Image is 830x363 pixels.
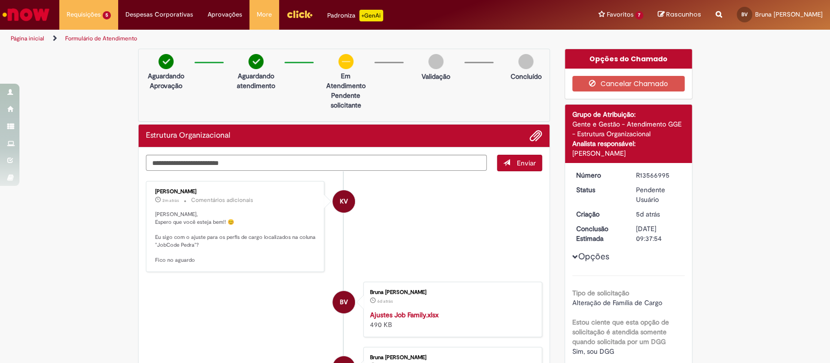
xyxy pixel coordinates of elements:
button: Cancelar Chamado [572,76,685,91]
button: Adicionar anexos [530,129,542,142]
span: 6d atrás [377,298,393,304]
img: img-circle-grey.png [518,54,533,69]
a: Ajustes Job Family.xlsx [370,310,439,319]
span: Rascunhos [666,10,701,19]
div: Analista responsável: [572,139,685,148]
img: ServiceNow [1,5,51,24]
div: R13566995 [636,170,681,180]
div: Bruna [PERSON_NAME] [370,355,532,361]
a: Rascunhos [658,10,701,19]
a: Página inicial [11,35,44,42]
p: [PERSON_NAME], Espero que você esteja bem!! 😊 Eu sigo com o ajuste para os perfis de cargo locali... [155,211,317,264]
div: Padroniza [327,10,383,21]
span: Aprovações [208,10,242,19]
span: 7 [635,11,643,19]
a: Formulário de Atendimento [65,35,137,42]
div: 25/09/2025 14:37:50 [636,209,681,219]
span: Sim, sou DGG [572,347,614,356]
span: BV [742,11,748,18]
span: Bruna [PERSON_NAME] [755,10,823,18]
div: [PERSON_NAME] [572,148,685,158]
b: Tipo de solicitação [572,289,629,297]
img: img-circle-grey.png [428,54,443,69]
span: KV [340,190,348,213]
dt: Conclusão Estimada [569,224,629,243]
span: Favoritos [606,10,633,19]
span: Alteração de Família de Cargo [572,298,662,307]
small: Comentários adicionais [191,196,253,204]
img: check-circle-green.png [159,54,174,69]
span: BV [340,290,348,314]
div: Opções do Chamado [565,49,692,69]
div: 490 KB [370,310,532,329]
p: +GenAi [359,10,383,21]
p: Em Atendimento [322,71,370,91]
div: Bruna Franciele Nicolau De Souza Valentim [333,291,355,313]
dt: Número [569,170,629,180]
div: Bruna [PERSON_NAME] [370,290,532,295]
div: [PERSON_NAME] [155,189,317,195]
span: 5d atrás [636,210,660,218]
dt: Status [569,185,629,195]
div: Grupo de Atribuição: [572,109,685,119]
textarea: Digite sua mensagem aqui... [146,155,487,171]
p: Pendente solicitante [322,91,370,110]
div: Gente e Gestão - Atendimento GGE - Estrutura Organizacional [572,119,685,139]
span: Enviar [517,159,536,167]
div: [DATE] 09:37:54 [636,224,681,243]
button: Enviar [497,155,542,171]
p: Validação [422,72,450,81]
span: Despesas Corporativas [125,10,193,19]
span: More [257,10,272,19]
span: 5 [103,11,111,19]
p: Aguardando Aprovação [142,71,190,91]
div: Pendente Usuário [636,185,681,204]
img: circle-minus.png [338,54,353,69]
h2: Estrutura Organizacional Histórico de tíquete [146,131,230,140]
img: click_logo_yellow_360x200.png [286,7,313,21]
time: 25/09/2025 08:53:27 [377,298,393,304]
span: Requisições [67,10,101,19]
span: 2m atrás [162,198,179,203]
time: 30/09/2025 08:57:25 [162,198,179,203]
p: Concluído [510,72,541,81]
ul: Trilhas de página [7,30,546,48]
img: check-circle-green.png [248,54,264,69]
time: 25/09/2025 14:37:50 [636,210,660,218]
div: Karine Vieira [333,190,355,213]
dt: Criação [569,209,629,219]
p: Aguardando atendimento [232,71,280,91]
b: Estou ciente que esta opção de solicitação é atendida somente quando solicitada por um DGG [572,318,669,346]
